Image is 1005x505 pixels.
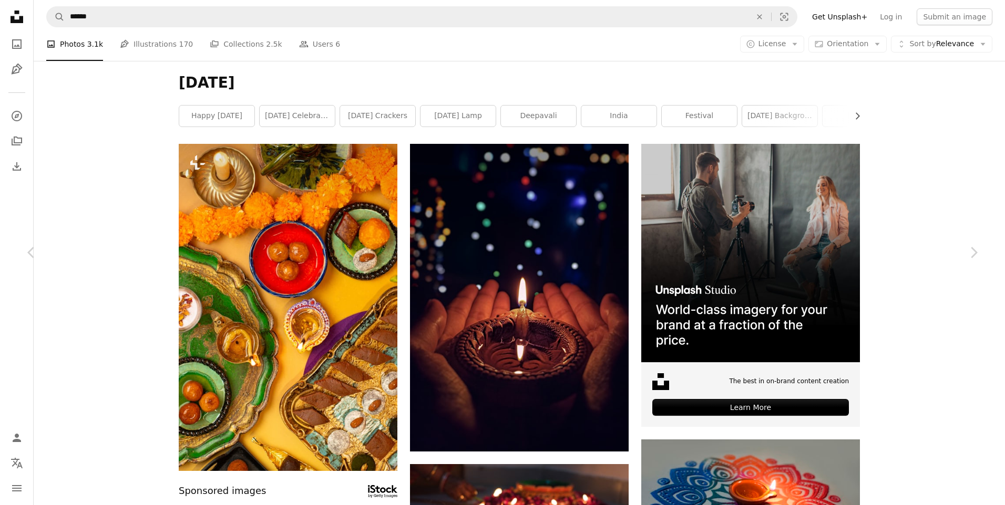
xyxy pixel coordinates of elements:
img: a table topped with plates and bowls filled with food [179,144,397,471]
a: Users 6 [299,27,341,61]
a: Log in / Sign up [6,427,27,448]
a: deepavali [501,106,576,127]
span: Sort by [909,39,936,48]
a: The best in on-brand content creationLearn More [641,144,860,427]
a: Explore [6,106,27,127]
button: Clear [748,7,771,27]
a: Download History [6,156,27,177]
button: License [740,36,805,52]
span: 2.5k [266,38,282,50]
a: festival [662,106,737,127]
h1: [DATE] [179,73,860,92]
button: scroll list to the right [848,106,860,127]
span: License [758,39,786,48]
button: Submit an image [917,8,992,25]
button: Language [6,453,27,474]
a: Collections 2.5k [210,27,282,61]
button: Visual search [772,7,797,27]
a: lighted candle on brown round holder [410,292,629,302]
span: Sponsored images [179,483,266,499]
img: lighted candle on brown round holder [410,144,629,451]
span: Orientation [827,39,868,48]
a: Next [942,202,1005,303]
a: Log in [874,8,908,25]
a: Illustrations [6,59,27,80]
a: [DATE] background [742,106,817,127]
a: india [581,106,657,127]
a: Photos [6,34,27,55]
span: 6 [335,38,340,50]
div: Learn More [652,399,849,416]
a: a table topped with plates and bowls filled with food [179,302,397,312]
span: Relevance [909,39,974,49]
a: Get Unsplash+ [806,8,874,25]
img: file-1631678316303-ed18b8b5cb9cimage [652,373,669,390]
button: Orientation [808,36,887,52]
span: The best in on-brand content creation [729,377,849,386]
button: Search Unsplash [47,7,65,27]
span: 170 [179,38,193,50]
a: [DATE] lamp [421,106,496,127]
button: Menu [6,478,27,499]
img: file-1715651741414-859baba4300dimage [641,144,860,362]
a: [DATE] crackers [340,106,415,127]
form: Find visuals sitewide [46,6,797,27]
a: [DATE] celebration [260,106,335,127]
button: Sort byRelevance [891,36,992,52]
a: [DATE] [823,106,898,127]
a: Illustrations 170 [120,27,193,61]
a: Collections [6,131,27,152]
a: happy [DATE] [179,106,254,127]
